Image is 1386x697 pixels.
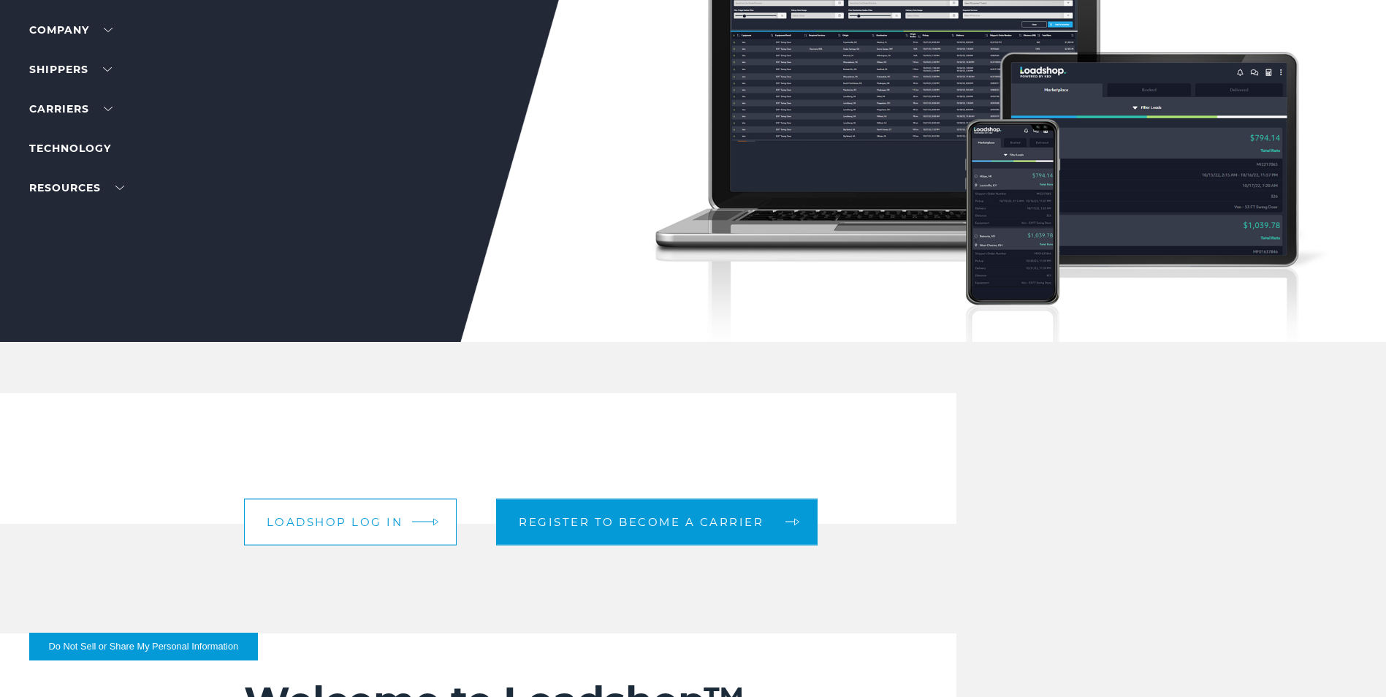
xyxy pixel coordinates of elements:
[29,23,113,37] a: Company
[244,498,457,545] a: Loadshop log in arrow arrow
[433,518,439,526] img: arrow
[496,498,818,545] a: Register to become a carrier arrow arrow
[29,181,124,194] a: RESOURCES
[29,142,111,155] a: Technology
[29,633,258,660] button: Do Not Sell or Share My Personal Information
[29,102,113,115] a: Carriers
[267,517,403,527] span: Loadshop log in
[519,517,764,527] span: Register to become a carrier
[29,63,112,76] a: SHIPPERS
